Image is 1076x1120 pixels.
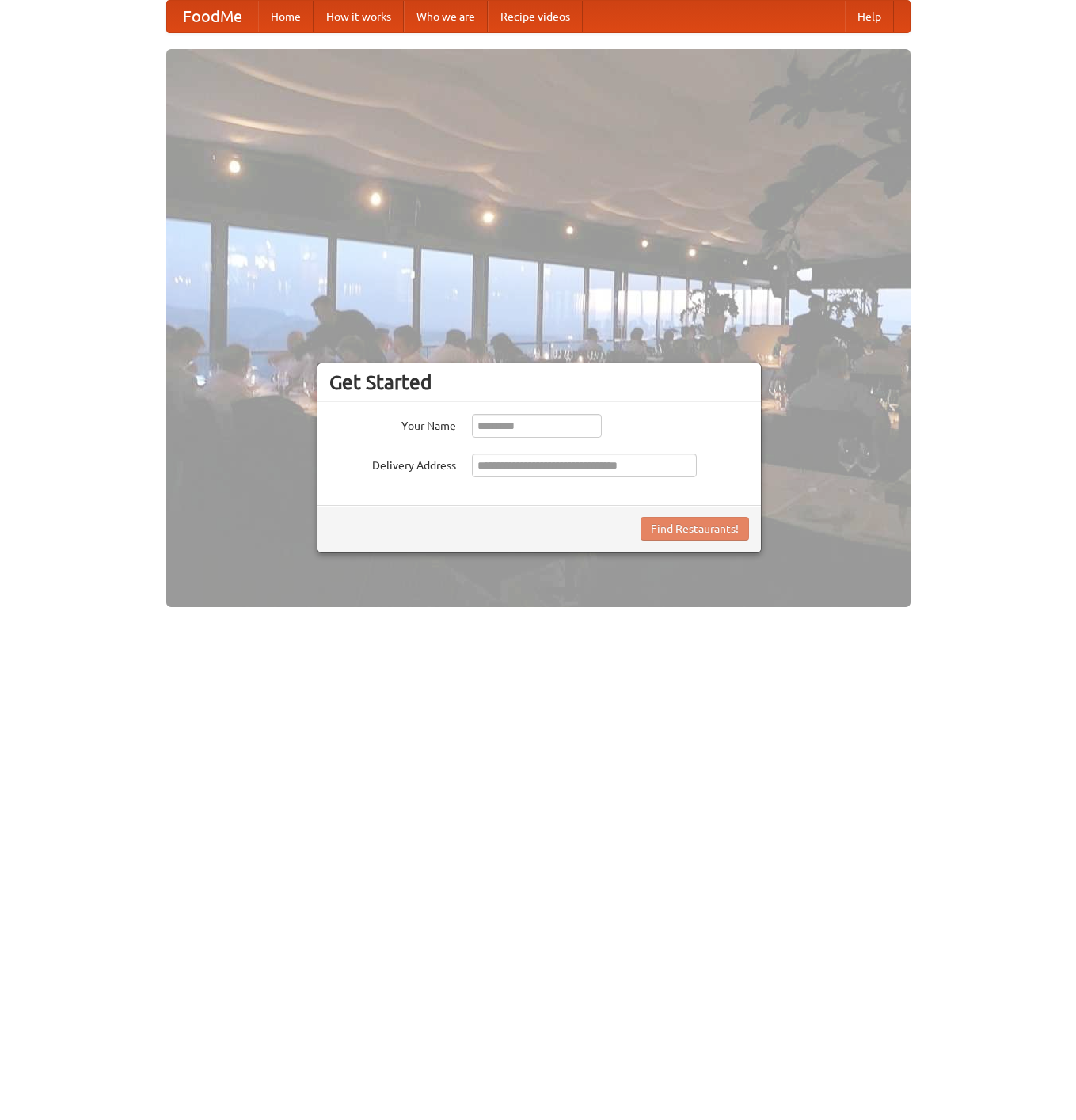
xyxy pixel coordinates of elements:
[641,517,749,541] button: Find Restaurants!
[329,370,749,394] h3: Get Started
[488,1,583,32] a: Recipe videos
[329,454,456,473] label: Delivery Address
[404,1,488,32] a: Who we are
[258,1,314,32] a: Home
[167,1,258,32] a: FoodMe
[845,1,894,32] a: Help
[329,414,456,434] label: Your Name
[314,1,404,32] a: How it works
